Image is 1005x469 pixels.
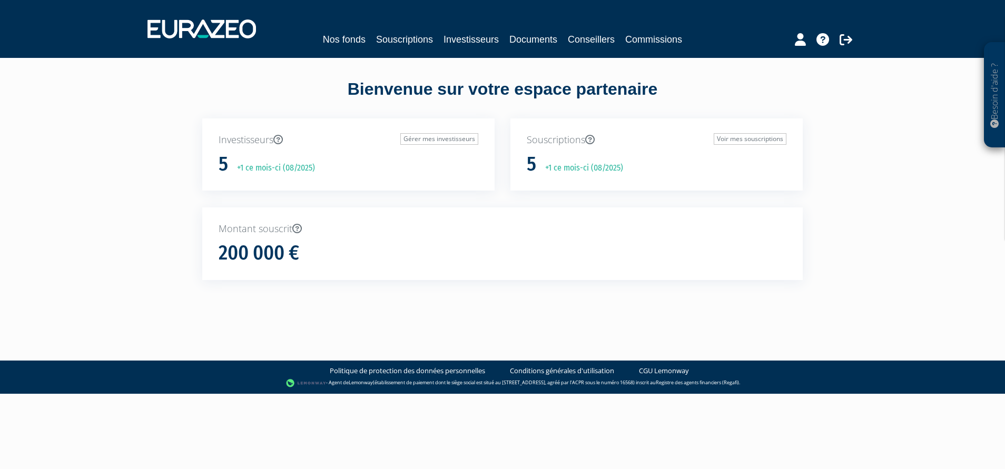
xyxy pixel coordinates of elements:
p: Montant souscrit [219,222,786,236]
a: Commissions [625,32,682,47]
a: Souscriptions [376,32,433,47]
p: +1 ce mois-ci (08/2025) [230,162,315,174]
h1: 5 [219,153,228,175]
h1: 5 [527,153,536,175]
a: Politique de protection des données personnelles [330,366,485,376]
h1: 200 000 € [219,242,299,264]
p: +1 ce mois-ci (08/2025) [538,162,623,174]
a: Voir mes souscriptions [714,133,786,145]
a: Conditions générales d'utilisation [510,366,614,376]
a: CGU Lemonway [639,366,689,376]
img: 1732889491-logotype_eurazeo_blanc_rvb.png [147,19,256,38]
div: Bienvenue sur votre espace partenaire [194,77,811,118]
img: logo-lemonway.png [286,378,327,388]
a: Investisseurs [444,32,499,47]
p: Besoin d'aide ? [989,48,1001,143]
div: - Agent de (établissement de paiement dont le siège social est situé au [STREET_ADDRESS], agréé p... [11,378,994,388]
p: Investisseurs [219,133,478,147]
p: Souscriptions [527,133,786,147]
a: Lemonway [349,379,373,386]
a: Gérer mes investisseurs [400,133,478,145]
a: Nos fonds [323,32,366,47]
a: Conseillers [568,32,615,47]
a: Registre des agents financiers (Regafi) [656,379,739,386]
a: Documents [509,32,557,47]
